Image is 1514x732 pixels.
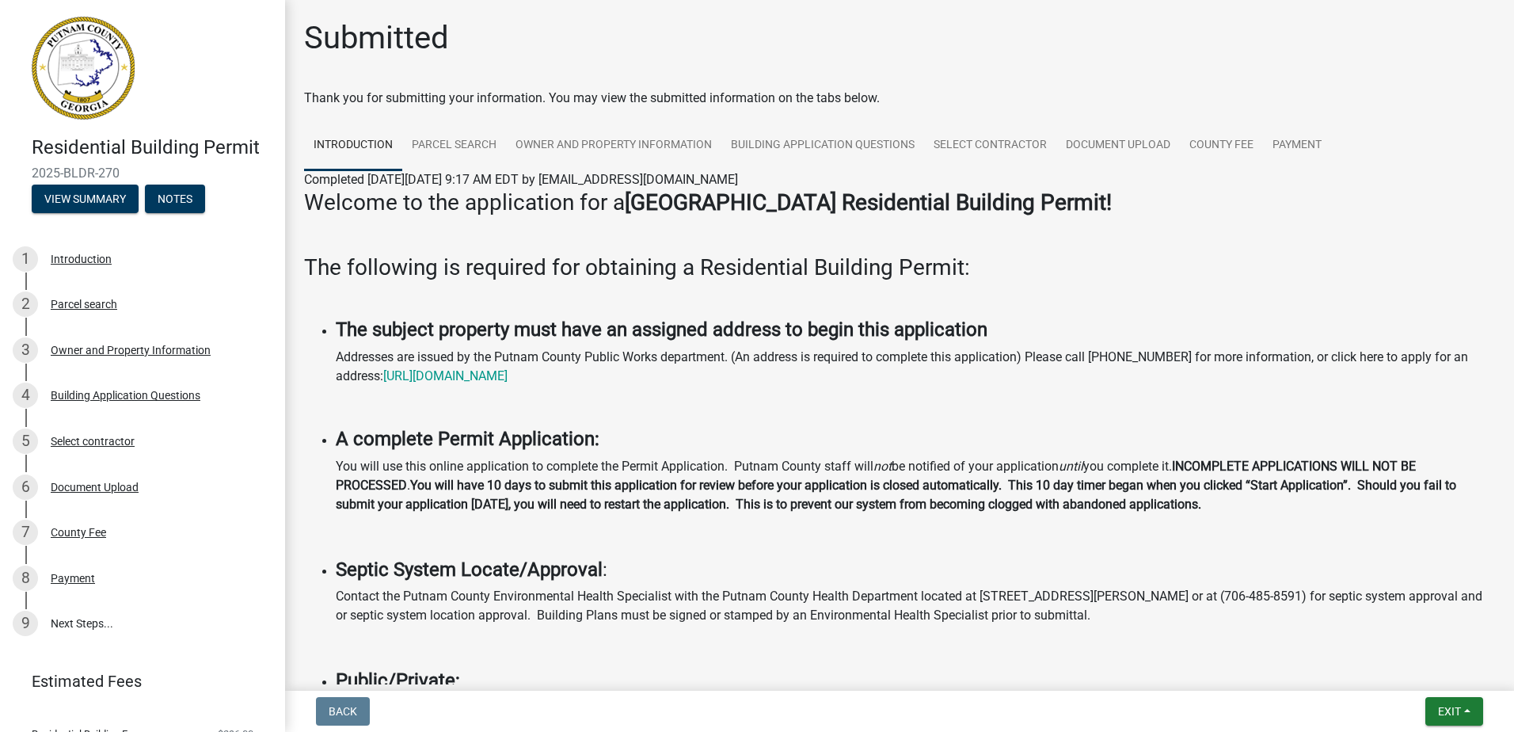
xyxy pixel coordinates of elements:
h4: Residential Building Permit [32,136,272,159]
button: Back [316,697,370,726]
span: 2025-BLDR-270 [32,166,253,181]
span: Back [329,705,357,718]
h1: Submitted [304,19,449,57]
div: 3 [13,337,38,363]
strong: A complete Permit Application: [336,428,599,450]
a: Document Upload [1056,120,1180,171]
div: 9 [13,611,38,636]
p: You will use this online application to complete the Permit Application. Putnam County staff will... [336,457,1495,514]
h3: Welcome to the application for a [304,189,1495,216]
a: Building Application Questions [721,120,924,171]
div: Introduction [51,254,112,265]
a: [URL][DOMAIN_NAME] [383,368,508,383]
strong: The subject property must have an assigned address to begin this application [336,318,987,341]
a: Select contractor [924,120,1056,171]
p: Contact the Putnam County Environmental Health Specialist with the Putnam County Health Departmen... [336,587,1495,625]
button: View Summary [32,185,139,213]
wm-modal-confirm: Notes [145,193,205,206]
button: Exit [1425,697,1483,726]
div: Owner and Property Information [51,345,211,356]
strong: You will have 10 days to submit this application for review before your application is closed aut... [336,478,1456,512]
a: Payment [1263,120,1331,171]
a: Estimated Fees [13,665,260,697]
div: Thank you for submitting your information. You may view the submitted information on the tabs below. [304,89,1495,108]
div: Building Application Questions [51,390,200,401]
div: 7 [13,520,38,545]
div: 5 [13,429,38,454]
h3: The following is required for obtaining a Residential Building Permit: [304,254,1495,281]
div: 4 [13,383,38,408]
strong: Public/Private: [336,669,460,692]
span: Completed [DATE][DATE] 9:17 AM EDT by [EMAIL_ADDRESS][DOMAIN_NAME] [304,172,738,187]
div: Payment [51,573,95,584]
strong: [GEOGRAPHIC_DATA] Residential Building Permit! [625,189,1112,215]
a: Owner and Property Information [506,120,721,171]
i: not [873,459,892,474]
div: Parcel search [51,299,117,310]
img: Putnam County, Georgia [32,17,135,120]
i: until [1059,459,1083,474]
div: County Fee [51,527,106,538]
div: 1 [13,246,38,272]
div: 8 [13,566,38,591]
h4: : [336,559,1495,581]
p: Addresses are issued by the Putnam County Public Works department. (An address is required to com... [336,348,1495,386]
strong: Septic System Locate/Approval [336,559,603,581]
div: Select contractor [51,436,135,447]
span: Exit [1438,705,1461,718]
a: Parcel search [402,120,506,171]
div: 2 [13,292,38,317]
div: 6 [13,475,38,500]
a: Introduction [304,120,402,171]
a: County Fee [1180,120,1263,171]
wm-modal-confirm: Summary [32,193,139,206]
button: Notes [145,185,205,213]
div: Document Upload [51,482,139,493]
strong: INCOMPLETE APPLICATIONS WILL NOT BE PROCESSED [336,459,1416,493]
